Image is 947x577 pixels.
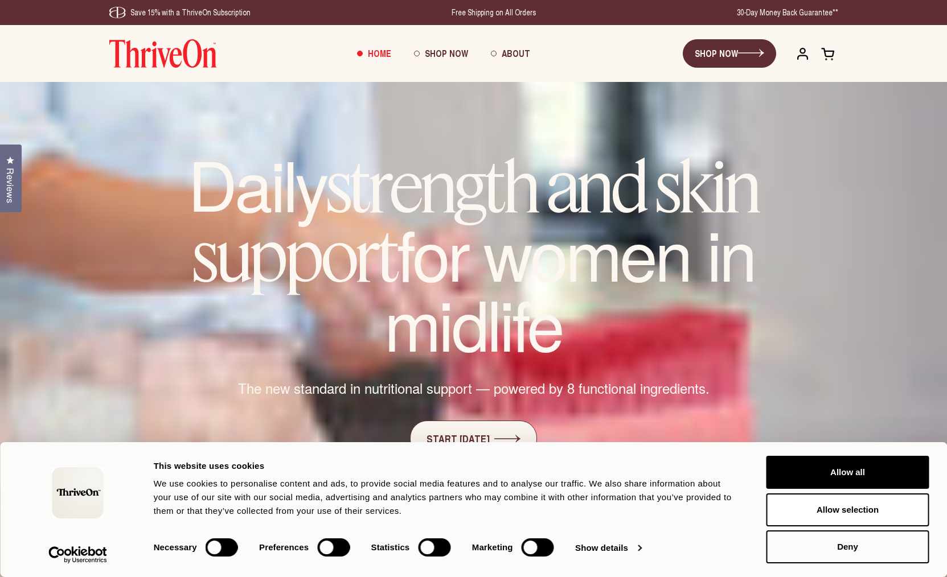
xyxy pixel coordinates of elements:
div: 30-Day Money Back Guarantee** [737,7,838,18]
a: SHOP NOW [683,39,776,68]
strong: Statistics [371,542,410,552]
strong: Necessary [154,542,197,552]
span: About [502,47,530,60]
a: About [479,38,542,69]
span: Home [368,47,391,60]
button: Allow selection [766,493,929,526]
strong: Marketing [472,542,513,552]
a: Show details [575,539,641,557]
strong: Preferences [259,542,309,552]
a: START [DATE] [410,421,537,457]
div: Save 15% with a ThriveOn Subscription [109,7,251,18]
img: logo [52,467,104,518]
a: Home [346,38,403,69]
div: This website uses cookies [154,459,741,473]
a: Shop Now [403,38,479,69]
h1: Daily for women in midlife [155,150,793,356]
iframe: Gorgias live chat messenger [890,524,936,566]
button: Deny [766,530,929,563]
div: We use cookies to personalise content and ads, to provide social media features and to analyse ou... [154,477,741,518]
a: Usercentrics Cookiebot - opens in a new window [28,546,128,563]
span: Reviews [3,168,18,203]
button: Allow all [766,456,929,489]
em: strength and skin support [192,143,759,299]
span: Shop Now [425,47,468,60]
legend: Consent Selection [153,533,154,534]
span: The new standard in nutritional support — powered by 8 functional ingredients. [238,378,710,398]
div: Free Shipping on All Orders [452,7,536,18]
